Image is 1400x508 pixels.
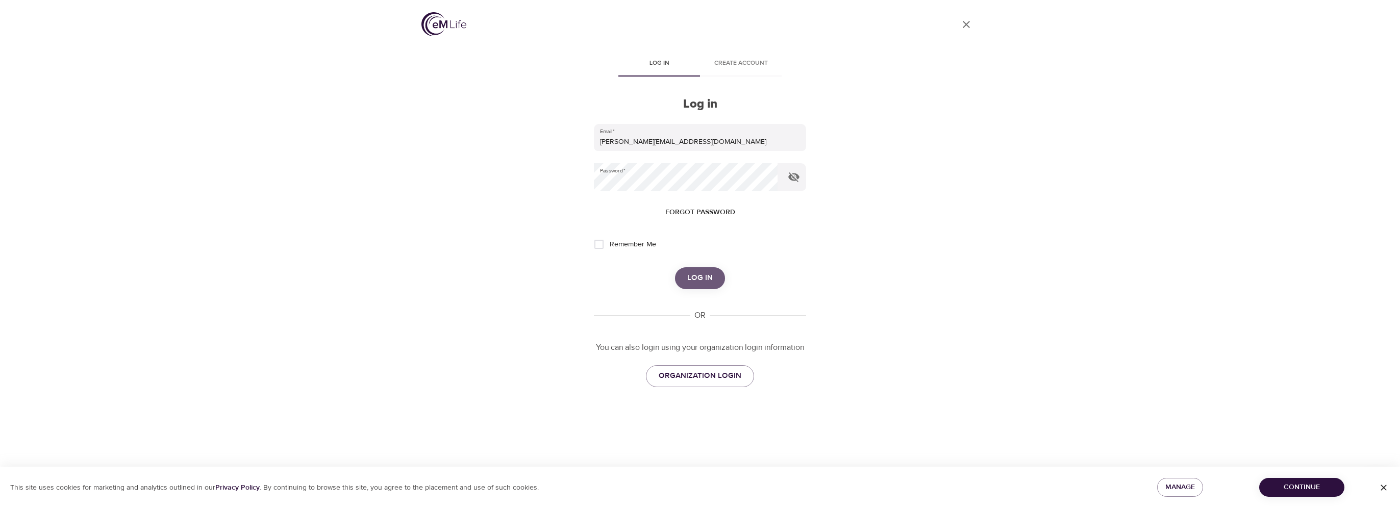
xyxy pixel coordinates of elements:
a: close [954,12,979,37]
button: Forgot password [661,203,739,222]
span: Create account [706,58,776,69]
span: Continue [1267,481,1336,494]
img: logo [421,12,466,36]
span: Log in [687,271,713,285]
div: disabled tabs example [594,52,806,77]
span: Forgot password [665,206,735,219]
button: Continue [1259,478,1344,497]
div: OR [690,310,710,321]
button: Manage [1157,478,1203,497]
a: Privacy Policy [215,483,260,492]
button: Log in [675,267,725,289]
h2: Log in [594,97,806,112]
a: ORGANIZATION LOGIN [646,365,754,387]
span: Remember Me [610,239,656,250]
span: Log in [624,58,694,69]
p: You can also login using your organization login information [594,342,806,353]
span: Manage [1165,481,1195,494]
span: ORGANIZATION LOGIN [659,369,741,383]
